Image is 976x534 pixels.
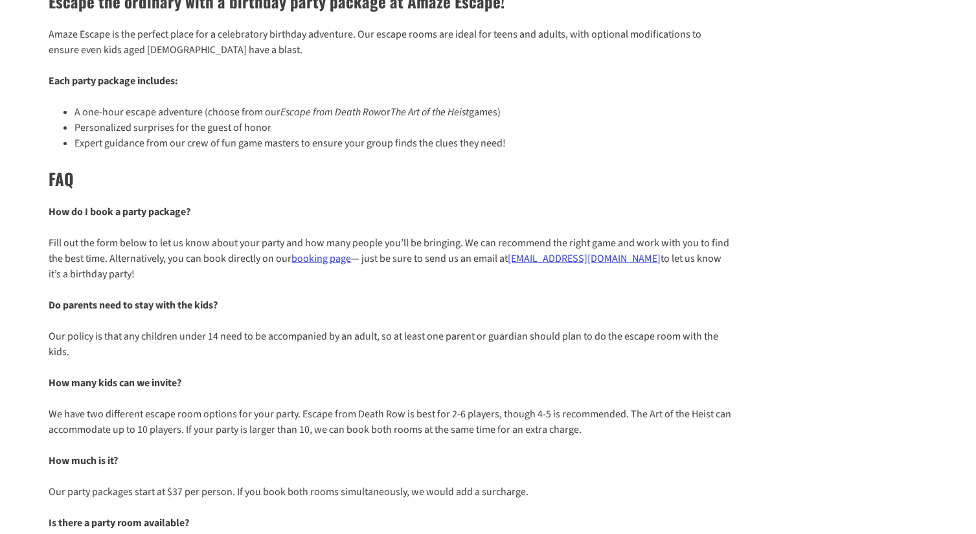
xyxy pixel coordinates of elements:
a: booking page [291,251,351,266]
em: The Art of the Heist [391,105,469,119]
p: Amaze Escape is the perfect place for a celebratory birthday adventure. Our escape rooms are idea... [49,27,732,58]
li: Expert guidance from our crew of fun game masters to ensure your group finds the clues they need! [74,135,732,151]
strong: How much is it? [49,454,118,468]
strong: Do parents need to stay with the kids? [49,298,218,312]
a: [EMAIL_ADDRESS][DOMAIN_NAME] [508,251,661,266]
em: Escape from Death Row [280,105,381,119]
li: A one-hour escape adventure (choose from our or games) [74,104,732,120]
p: Our policy is that any children under 14 need to be accompanied by an adult, so at least one pare... [49,329,732,360]
p: Fill out the form below to let us know about your party and how many people you’ll be bringing. W... [49,235,732,282]
strong: How do I book a party package? [49,205,190,219]
strong: Is there a party room available? [49,516,189,530]
h2: FAQ [49,167,732,191]
p: Our party packages start at $37 per person. If you book both rooms simultaneously, we would add a... [49,484,732,500]
li: Personalized surprises for the guest of honor [74,120,732,135]
p: We have two different escape room options for your party. Escape from Death Row is best for 2-6 p... [49,406,732,437]
strong: Each party package includes: [49,74,178,88]
strong: How many kids can we invite? [49,376,181,390]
